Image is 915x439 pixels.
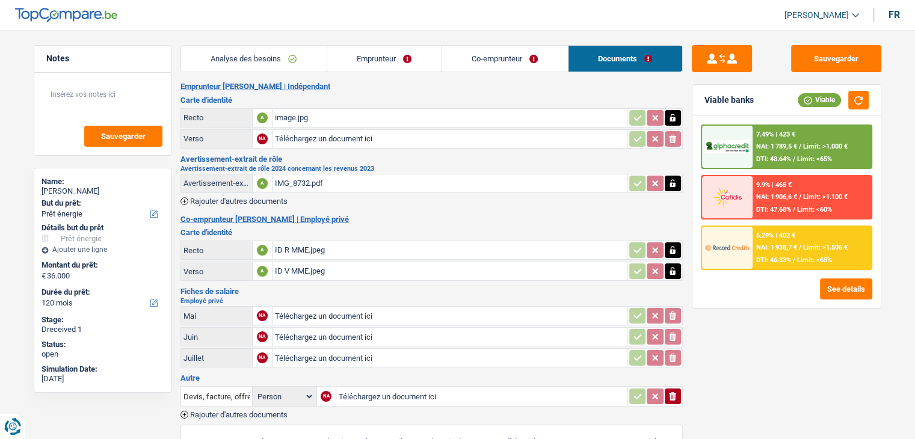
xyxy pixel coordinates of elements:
[183,246,250,255] div: Recto
[42,287,161,297] label: Durée du prêt:
[180,411,288,419] button: Rajouter d'autres documents
[42,349,164,359] div: open
[793,155,795,163] span: /
[180,374,683,382] h3: Autre
[756,193,797,201] span: NAI: 1 906,6 €
[756,256,791,264] span: DTI: 46.33%
[42,260,161,270] label: Montant du prêt:
[183,354,250,363] div: Juillet
[257,331,268,342] div: NA
[793,206,795,213] span: /
[568,46,682,72] a: Documents
[257,310,268,321] div: NA
[705,186,750,208] img: Cofidis
[442,46,568,72] a: Co-emprunteur
[180,229,683,236] h3: Carte d'identité
[756,143,797,150] span: NAI: 1 789,5 €
[84,126,162,147] button: Sauvegarder
[797,155,832,163] span: Limit: <65%
[275,174,625,192] div: IMG_8732.pdf
[42,186,164,196] div: [PERSON_NAME]
[42,315,164,325] div: Stage:
[180,215,683,224] h2: Co-emprunteur [PERSON_NAME] | Employé privé
[327,46,442,72] a: Emprunteur
[756,232,795,239] div: 6.29% | 402 €
[257,266,268,277] div: A
[183,113,250,122] div: Recto
[183,134,250,143] div: Verso
[180,165,683,172] h2: Avertissement-extrait de rôle 2024 concernant les revenus 2023
[803,143,848,150] span: Limit: >1.000 €
[756,206,791,213] span: DTI: 47.68%
[42,198,161,208] label: But du prêt:
[705,140,750,154] img: AlphaCredit
[183,267,250,276] div: Verso
[190,411,288,419] span: Rajouter d'autres documents
[42,325,164,334] div: Dreceived 1
[775,5,859,25] a: [PERSON_NAME]
[46,54,159,64] h5: Notes
[799,244,801,251] span: /
[183,179,250,188] div: Avertissement-extrait de rôle 2024 concernant les revenus 2023
[257,178,268,189] div: A
[180,96,683,104] h3: Carte d'identité
[257,112,268,123] div: A
[42,177,164,186] div: Name:
[42,271,46,281] span: €
[257,352,268,363] div: NA
[180,155,683,163] h3: Avertissement-extrait de rôle
[183,333,250,342] div: Juin
[803,193,848,201] span: Limit: >1.100 €
[15,8,117,22] img: TopCompare Logo
[101,132,146,140] span: Sauvegarder
[791,45,881,72] button: Sauvegarder
[275,262,625,280] div: ID V MME.jpeg
[756,130,795,138] div: 7.49% | 423 €
[705,236,750,259] img: Record Credits
[181,46,327,72] a: Analyse des besoins
[797,256,832,264] span: Limit: <65%
[321,391,331,402] div: NA
[756,181,792,189] div: 9.9% | 465 €
[180,298,683,304] h2: Employé privé
[275,241,625,259] div: ID R MME.jpeg
[180,197,288,205] button: Rajouter d'autres documents
[803,244,848,251] span: Limit: >1.506 €
[756,155,791,163] span: DTI: 48.64%
[257,134,268,144] div: NA
[257,245,268,256] div: A
[42,340,164,349] div: Status:
[799,193,801,201] span: /
[42,364,164,374] div: Simulation Date:
[180,287,683,295] h3: Fiches de salaire
[793,256,795,264] span: /
[820,278,872,299] button: See details
[889,9,900,20] div: fr
[797,206,832,213] span: Limit: <60%
[784,10,849,20] span: [PERSON_NAME]
[275,109,625,127] div: image.jpg
[180,82,683,91] h2: Emprunteur [PERSON_NAME] | Indépendant
[756,244,797,251] span: NAI: 1 938,7 €
[42,223,164,233] div: Détails but du prêt
[704,95,754,105] div: Viable banks
[799,143,801,150] span: /
[183,312,250,321] div: Mai
[798,93,841,106] div: Viable
[42,374,164,384] div: [DATE]
[42,245,164,254] div: Ajouter une ligne
[190,197,288,205] span: Rajouter d'autres documents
